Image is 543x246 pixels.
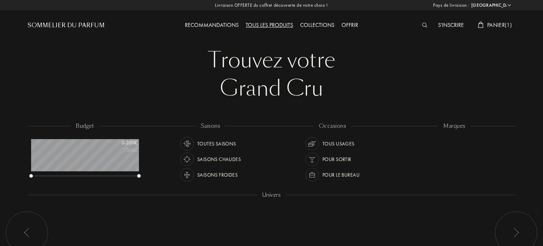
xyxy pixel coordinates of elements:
[242,21,297,30] div: Tous les produits
[71,122,99,130] div: budget
[433,2,469,9] span: Pays de livraison :
[513,228,519,237] img: arr_left.svg
[196,122,225,130] div: saisons
[181,21,242,29] a: Recommandations
[242,21,297,29] a: Tous les produits
[297,21,338,30] div: Collections
[322,153,351,166] div: Pour sortir
[314,122,351,130] div: occasions
[197,137,236,150] div: Toutes saisons
[307,139,317,149] img: usage_occasion_all_white.svg
[197,153,241,166] div: Saisons chaudes
[297,21,338,29] a: Collections
[33,74,510,103] div: Grand Cru
[102,139,137,147] div: 0 - 200 €
[478,22,484,28] img: cart_white.svg
[24,228,30,237] img: arr_left.svg
[422,23,427,28] img: search_icn_white.svg
[182,154,192,164] img: usage_season_hot_white.svg
[102,147,137,154] div: /50mL
[487,21,512,29] span: Panier ( 1 )
[338,21,362,29] a: Offrir
[322,137,355,150] div: Tous usages
[197,168,238,182] div: Saisons froides
[33,46,510,74] div: Trouvez votre
[182,139,192,149] img: usage_season_average_white.svg
[307,154,317,164] img: usage_occasion_party_white.svg
[28,21,105,30] a: Sommelier du Parfum
[307,170,317,180] img: usage_occasion_work_white.svg
[322,168,360,182] div: Pour le bureau
[434,21,467,29] a: S'inscrire
[434,21,467,30] div: S'inscrire
[438,122,470,130] div: marques
[257,191,286,199] div: Univers
[338,21,362,30] div: Offrir
[181,21,242,30] div: Recommandations
[182,170,192,180] img: usage_season_cold_white.svg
